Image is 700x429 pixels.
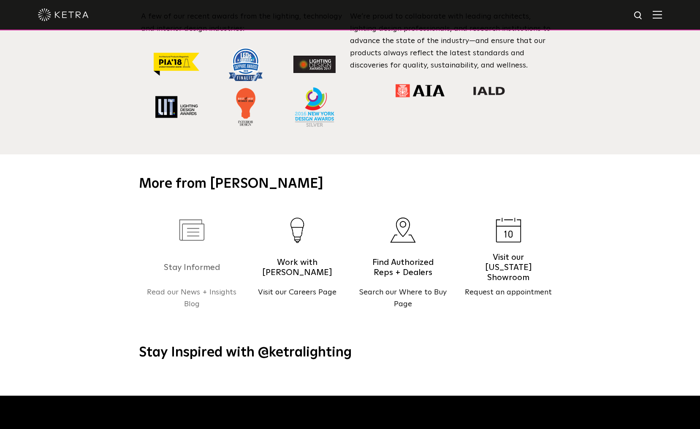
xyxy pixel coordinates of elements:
[139,206,244,324] a: paper-icon Stay Informed Read our News + Insights Blog
[139,175,561,193] h3: More from [PERSON_NAME]
[155,96,198,118] img: Award_LIT_logo
[653,11,662,19] img: Hamburger%20Nav.svg
[154,53,199,76] img: AP PIA18 Winner_Yellow
[236,88,255,126] img: Award_BestofYear-2016_logo
[38,8,89,21] img: ketra-logo-2019-white
[633,11,644,21] img: search icon
[472,257,544,278] h5: Visit our [US_STATE] Showroom
[261,257,333,278] h5: Work with [PERSON_NAME]
[473,86,505,95] img: Alliance_IALD_logo
[244,286,350,299] p: Visit our Careers Page
[350,286,456,311] p: Search our Where to Buy Page
[244,206,350,324] a: career-icon Work with [PERSON_NAME] Visit our Careers Page
[496,218,521,243] img: calendar-icon
[295,87,334,127] img: Award_certificate_silver300
[139,286,244,311] p: Read our News + Insights Blog
[390,217,416,243] img: marker-icon
[350,206,456,324] a: marker-icon Find Authorized Reps + Dealers Search our Where to Buy Page
[456,286,561,299] p: Request an appointment
[456,206,561,324] a: calendar-icon Visit our [US_STATE] Showroom Request an appointment
[396,84,445,97] img: Allianace_AIA_logo
[156,257,228,278] h5: Stay Informed
[293,56,336,73] img: lighting-design-award-2017
[350,11,559,71] p: We’re proud to collaborate with leading architects, lighting design professionals, and research i...
[229,48,263,81] img: Award_sapphireawards-2018-finalist
[139,344,561,362] h3: Stay Inspired with @ketralighting
[367,257,439,278] h5: Find Authorized Reps + Dealers
[290,218,304,243] img: career-icon
[179,219,205,241] img: paper-icon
